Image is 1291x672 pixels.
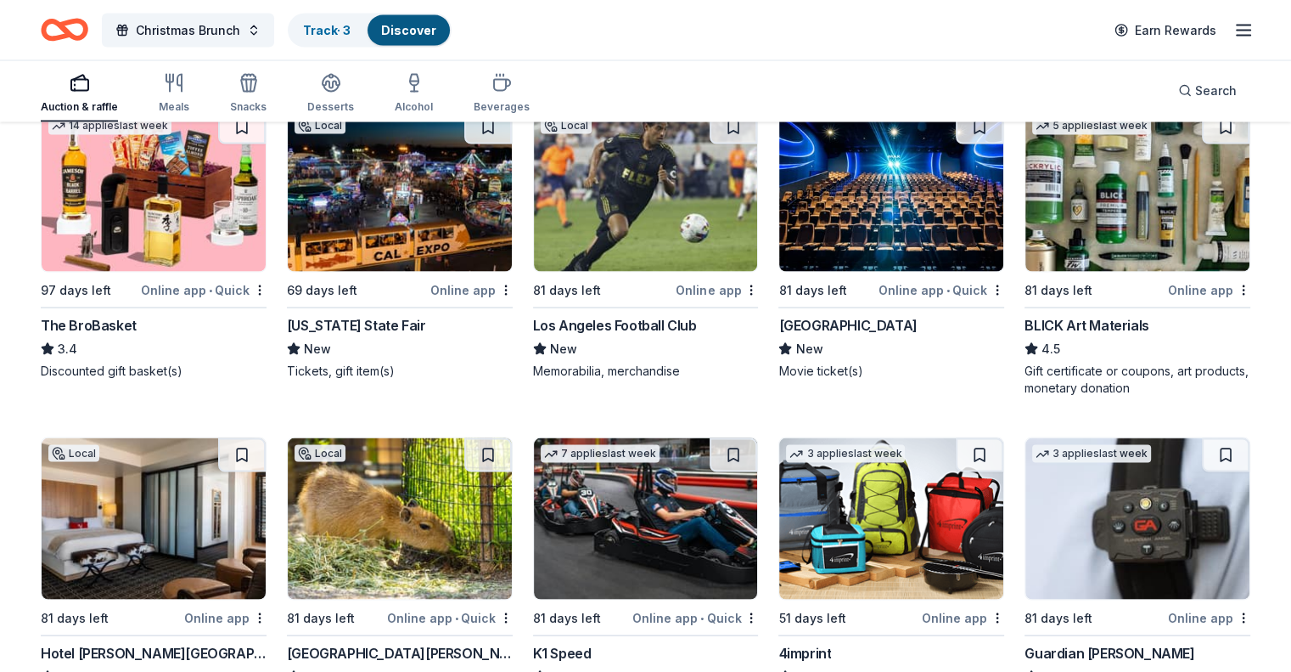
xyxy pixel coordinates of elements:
div: BLICK Art Materials [1024,315,1148,336]
img: Image for K1 Speed [534,438,758,600]
div: 3 applies last week [1032,445,1151,463]
div: 81 days left [287,608,355,629]
span: 4.5 [1041,339,1060,359]
div: Los Angeles Football Club [533,315,697,336]
div: Guardian [PERSON_NAME] [1024,643,1194,664]
div: 81 days left [1024,608,1092,629]
div: Beverages [474,100,530,114]
img: Image for Los Angeles Football Club [534,110,758,272]
div: 81 days left [778,280,846,301]
div: Online app [184,607,267,629]
span: Christmas Brunch [136,20,240,41]
div: Auction & raffle [41,100,118,114]
span: New [795,339,822,359]
span: New [304,339,331,359]
div: Local [295,117,345,134]
div: 97 days left [41,280,111,301]
button: Christmas Brunch [102,14,274,48]
img: Image for Hotel Valencia Santana Row [42,438,266,600]
button: Meals [159,66,189,122]
div: 81 days left [41,608,109,629]
span: • [700,612,704,625]
div: 81 days left [1024,280,1092,301]
div: 7 applies last week [541,445,660,463]
div: Gift certificate or coupons, art products, monetary donation [1024,363,1250,397]
div: [GEOGRAPHIC_DATA][PERSON_NAME] [287,643,513,664]
span: Search [1195,81,1237,101]
img: Image for Cinépolis [779,110,1003,272]
div: K1 Speed [533,643,592,664]
div: Snacks [230,100,267,114]
a: Discover [381,23,436,37]
div: Local [295,445,345,462]
a: Track· 3 [303,23,351,37]
div: Memorabilia, merchandise [533,363,759,380]
div: Online app Quick [878,280,1004,301]
div: 81 days left [533,280,601,301]
a: Home [41,10,88,50]
button: Desserts [307,66,354,122]
div: Hotel [PERSON_NAME][GEOGRAPHIC_DATA] [41,643,267,664]
button: Auction & raffle [41,66,118,122]
div: [US_STATE] State Fair [287,315,426,336]
div: Online app [1168,607,1250,629]
a: Image for Cinépolis81 days leftOnline app•Quick[GEOGRAPHIC_DATA]NewMovie ticket(s) [778,110,1004,380]
div: 51 days left [778,608,845,629]
a: Image for California State FairLocal69 days leftOnline app[US_STATE] State FairNewTickets, gift i... [287,110,513,380]
span: • [455,612,458,625]
div: 4imprint [778,643,831,664]
span: New [550,339,577,359]
div: Online app [676,280,758,301]
button: Search [1165,74,1250,108]
div: 3 applies last week [786,445,905,463]
div: Online app Quick [632,607,758,629]
button: Beverages [474,66,530,122]
div: Online app [1168,280,1250,301]
img: Image for The BroBasket [42,110,266,272]
div: [GEOGRAPHIC_DATA] [778,315,917,336]
img: Image for Guardian Angel Device [1025,438,1249,600]
button: Snacks [230,66,267,122]
div: Online app [922,607,1004,629]
div: Online app Quick [141,280,267,301]
a: Image for Los Angeles Football ClubLocal81 days leftOnline appLos Angeles Football ClubNewMemorab... [533,110,759,380]
span: • [209,284,212,297]
img: Image for BLICK Art Materials [1025,110,1249,272]
a: Earn Rewards [1104,15,1226,46]
div: Tickets, gift item(s) [287,363,513,380]
div: 69 days left [287,280,357,301]
div: Meals [159,100,189,114]
span: • [946,284,950,297]
a: Image for The BroBasket14 applieslast week97 days leftOnline app•QuickThe BroBasket3.4Discounted ... [41,110,267,380]
a: Image for BLICK Art Materials5 applieslast week81 days leftOnline appBLICK Art Materials4.5Gift c... [1024,110,1250,397]
div: Desserts [307,100,354,114]
span: 3.4 [58,339,77,359]
div: Discounted gift basket(s) [41,363,267,380]
div: Online app [430,280,513,301]
img: Image for 4imprint [779,438,1003,600]
div: Movie ticket(s) [778,363,1004,380]
img: Image for California State Fair [288,110,512,272]
div: 81 days left [533,608,601,629]
div: 5 applies last week [1032,117,1151,135]
button: Alcohol [395,66,433,122]
div: Local [48,445,99,462]
div: Online app Quick [387,607,513,629]
div: 14 applies last week [48,117,171,135]
button: Track· 3Discover [288,14,452,48]
div: The BroBasket [41,315,137,336]
img: Image for Santa Barbara Zoo [288,438,512,600]
div: Alcohol [395,100,433,114]
div: Local [541,117,592,134]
